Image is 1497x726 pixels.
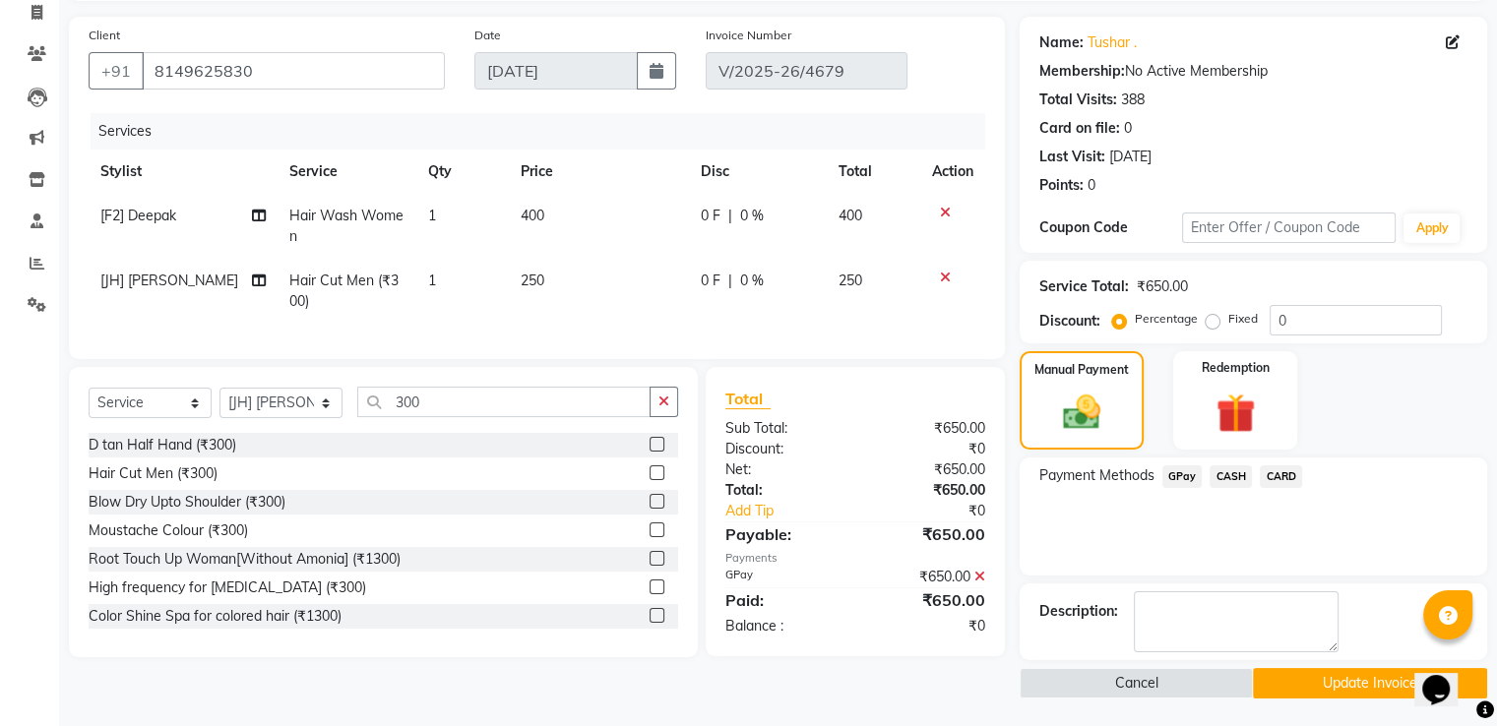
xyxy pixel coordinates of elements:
[1204,389,1268,438] img: _gift.svg
[1253,668,1487,698] button: Update Invoice
[1228,310,1258,328] label: Fixed
[689,150,827,194] th: Disc
[1039,465,1154,486] span: Payment Methods
[711,459,855,480] div: Net:
[1260,465,1302,488] span: CARD
[706,27,791,44] label: Invoice Number
[711,616,855,636] div: Balance :
[855,588,1000,612] div: ₹650.00
[1135,310,1198,328] label: Percentage
[1088,32,1137,53] a: Tushar .
[1039,90,1117,110] div: Total Visits:
[100,272,238,289] span: [JH] [PERSON_NAME]
[416,150,509,194] th: Qty
[839,207,862,224] span: 400
[855,480,1000,501] div: ₹650.00
[711,480,855,501] div: Total:
[855,459,1000,480] div: ₹650.00
[827,150,920,194] th: Total
[740,271,764,291] span: 0 %
[521,272,544,289] span: 250
[89,520,248,541] div: Moustache Colour (₹300)
[1182,212,1397,243] input: Enter Offer / Coupon Code
[711,567,855,587] div: GPay
[1039,175,1084,196] div: Points:
[89,27,120,44] label: Client
[1051,391,1112,434] img: _cash.svg
[855,439,1000,459] div: ₹0
[701,271,720,291] span: 0 F
[855,567,1000,587] div: ₹650.00
[357,387,651,417] input: Search or Scan
[839,272,862,289] span: 250
[1088,175,1095,196] div: 0
[725,550,985,567] div: Payments
[728,271,732,291] span: |
[89,577,366,598] div: High frequency for [MEDICAL_DATA] (₹300)
[1137,276,1188,297] div: ₹650.00
[1039,61,1125,82] div: Membership:
[1124,118,1132,139] div: 0
[1020,668,1254,698] button: Cancel
[1210,465,1252,488] span: CASH
[711,522,855,546] div: Payable:
[855,522,1000,546] div: ₹650.00
[91,113,1000,150] div: Services
[89,492,285,513] div: Blow Dry Upto Shoulder (₹300)
[728,206,732,226] span: |
[89,52,144,90] button: +91
[740,206,764,226] span: 0 %
[879,501,999,521] div: ₹0
[1121,90,1145,110] div: 388
[725,389,771,409] span: Total
[1039,276,1129,297] div: Service Total:
[1039,61,1467,82] div: No Active Membership
[521,207,544,224] span: 400
[289,207,404,245] span: Hair Wash Women
[1162,465,1203,488] span: GPay
[855,418,1000,439] div: ₹650.00
[89,150,278,194] th: Stylist
[701,206,720,226] span: 0 F
[711,501,879,521] a: Add Tip
[1039,32,1084,53] div: Name:
[1039,147,1105,167] div: Last Visit:
[711,588,855,612] div: Paid:
[289,272,399,310] span: Hair Cut Men (₹300)
[1403,213,1460,243] button: Apply
[509,150,689,194] th: Price
[711,418,855,439] div: Sub Total:
[100,207,176,224] span: [F2] Deepak
[89,606,342,627] div: Color Shine Spa for colored hair (₹1300)
[855,616,1000,636] div: ₹0
[142,52,445,90] input: Search by Name/Mobile/Email/Code
[278,150,416,194] th: Service
[474,27,501,44] label: Date
[1039,118,1120,139] div: Card on file:
[89,463,218,484] div: Hair Cut Men (₹300)
[1109,147,1152,167] div: [DATE]
[1414,647,1477,706] iframe: chat widget
[711,439,855,459] div: Discount:
[428,272,436,289] span: 1
[428,207,436,224] span: 1
[1034,361,1129,379] label: Manual Payment
[920,150,985,194] th: Action
[89,549,401,570] div: Root Touch Up Woman[Without Amonia] (₹1300)
[89,435,236,455] div: D tan Half Hand (₹300)
[1039,311,1100,332] div: Discount:
[1039,601,1118,622] div: Description:
[1039,217,1182,238] div: Coupon Code
[1202,359,1270,377] label: Redemption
